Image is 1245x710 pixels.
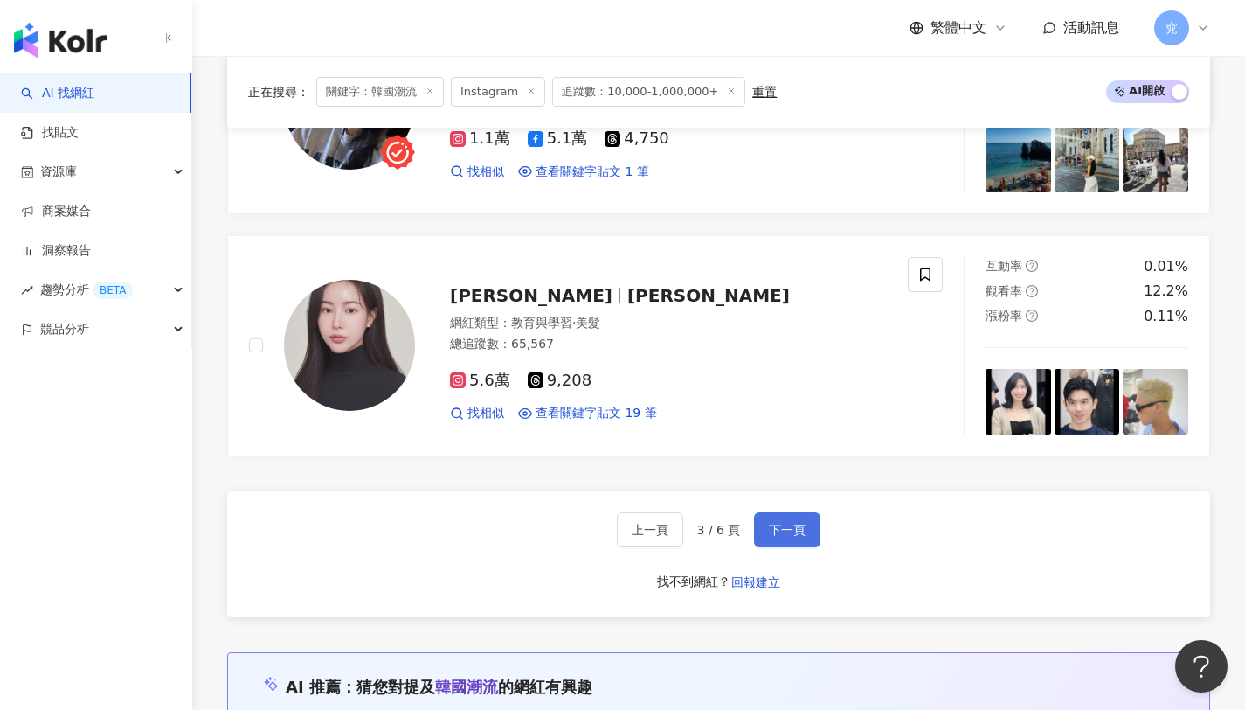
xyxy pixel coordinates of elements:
div: 12.2% [1144,282,1188,301]
div: AI 推薦 ： [286,676,592,698]
span: 競品分析 [40,310,89,349]
span: 猜您對提及 的網紅有興趣 [356,678,592,696]
span: 9,208 [528,372,592,390]
span: 追蹤數：10,000-1,000,000+ [552,77,745,107]
img: post-image [1055,128,1120,193]
span: 4,750 [605,129,669,148]
a: 找貼文 [21,124,79,142]
img: post-image [986,128,1051,193]
div: 網紅類型 ： [450,315,887,332]
div: 找不到網紅？ [657,574,730,591]
a: 洞察報告 [21,242,91,260]
span: rise [21,284,33,296]
span: 1.1萬 [450,129,510,148]
span: 查看關鍵字貼文 19 筆 [536,405,657,422]
span: 美髮 [576,316,600,330]
span: [PERSON_NAME] [627,285,790,306]
span: 3 / 6 頁 [697,523,741,537]
span: [PERSON_NAME] [450,285,612,306]
span: 韓國潮流 [435,678,498,696]
span: 趨勢分析 [40,270,133,310]
img: post-image [986,369,1051,435]
span: 互動率 [986,259,1022,273]
span: 5.6萬 [450,372,510,390]
img: logo [14,23,107,58]
span: 漲粉率 [986,309,1022,323]
button: 上一頁 [617,512,683,547]
button: 回報建立 [730,568,781,596]
button: 下一頁 [754,512,820,547]
a: KOL Avatar[PERSON_NAME][PERSON_NAME]網紅類型：教育與學習·美髮總追蹤數：65,5675.6萬9,208找相似查看關鍵字貼文 19 筆互動率question-c... [227,235,1210,456]
div: 0.11% [1144,307,1188,326]
span: 正在搜尋 ： [248,85,309,99]
span: 教育與學習 [511,316,572,330]
a: 找相似 [450,405,504,422]
div: 總追蹤數 ： 65,567 [450,336,887,353]
span: question-circle [1026,260,1038,272]
a: 查看關鍵字貼文 1 筆 [518,164,649,181]
span: 查看關鍵字貼文 1 筆 [536,164,649,181]
span: 關鍵字：韓國潮流 [316,77,444,107]
a: 商案媒合 [21,203,91,220]
span: Instagram [451,77,545,107]
div: 重置 [752,85,777,99]
img: KOL Avatar [284,280,415,411]
span: 找相似 [467,405,504,422]
span: question-circle [1026,285,1038,297]
span: 找相似 [467,164,504,181]
span: 上一頁 [632,523,668,537]
span: 窕 [1165,18,1178,38]
span: 下一頁 [769,523,806,537]
span: 繁體中文 [930,18,986,38]
a: 找相似 [450,164,504,181]
a: searchAI 找網紅 [21,85,94,102]
span: 活動訊息 [1063,19,1119,36]
span: · [572,316,576,330]
span: 5.1萬 [528,129,588,148]
div: 0.01% [1144,257,1188,276]
span: 回報建立 [731,575,780,589]
span: 觀看率 [986,284,1022,298]
img: post-image [1123,128,1188,193]
div: BETA [93,282,133,299]
span: question-circle [1026,310,1038,322]
iframe: Help Scout Beacon - Open [1175,640,1228,693]
span: 資源庫 [40,152,77,191]
img: post-image [1123,369,1188,435]
a: 查看關鍵字貼文 19 筆 [518,405,657,422]
img: post-image [1055,369,1120,435]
